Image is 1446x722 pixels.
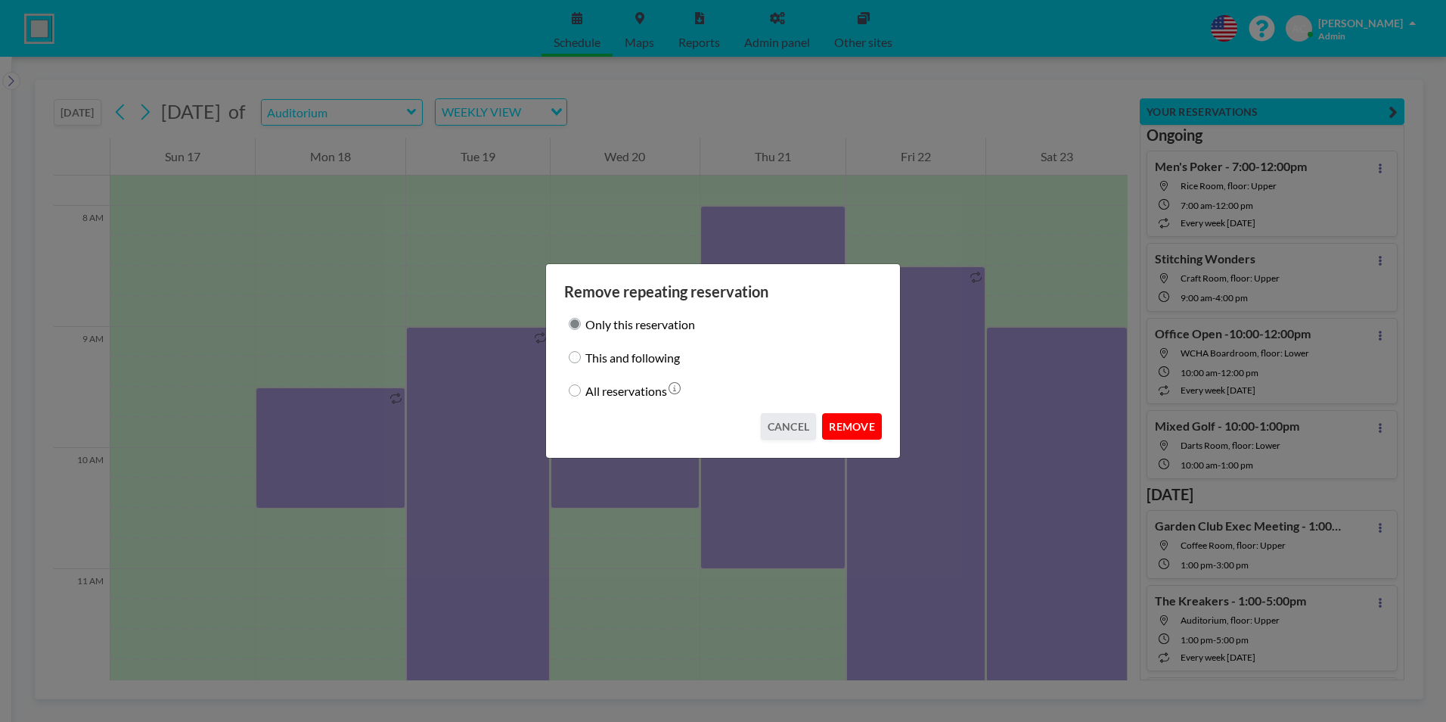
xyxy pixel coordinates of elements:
label: Only this reservation [585,313,695,335]
label: This and following [585,347,680,368]
h3: Remove repeating reservation [564,282,882,301]
label: All reservations [585,380,667,401]
button: CANCEL [761,413,817,440]
button: REMOVE [822,413,882,440]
